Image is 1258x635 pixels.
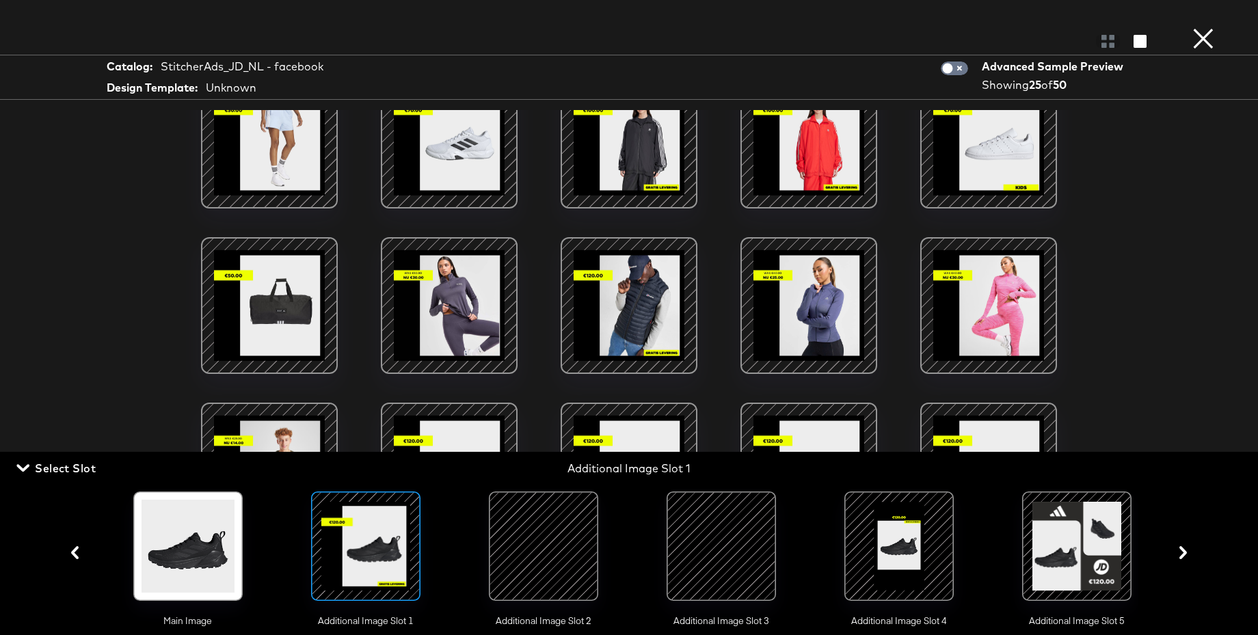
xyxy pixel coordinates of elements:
[982,77,1128,93] div: Showing of
[475,614,612,627] span: Additional Image Slot 2
[982,59,1128,75] div: Advanced Sample Preview
[297,614,434,627] span: Additional Image Slot 1
[1029,78,1041,92] strong: 25
[653,614,790,627] span: Additional Image Slot 3
[107,59,152,75] strong: Catalog:
[831,614,967,627] span: Additional Image Slot 4
[14,459,101,478] button: Select Slot
[19,459,96,478] span: Select Slot
[206,80,256,96] div: Unknown
[107,80,198,96] strong: Design Template:
[120,614,256,627] span: Main Image
[161,59,323,75] div: StitcherAds_JD_NL - facebook
[1008,614,1145,627] span: Additional Image Slot 5
[427,461,831,476] div: Additional Image Slot 1
[1053,78,1067,92] strong: 50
